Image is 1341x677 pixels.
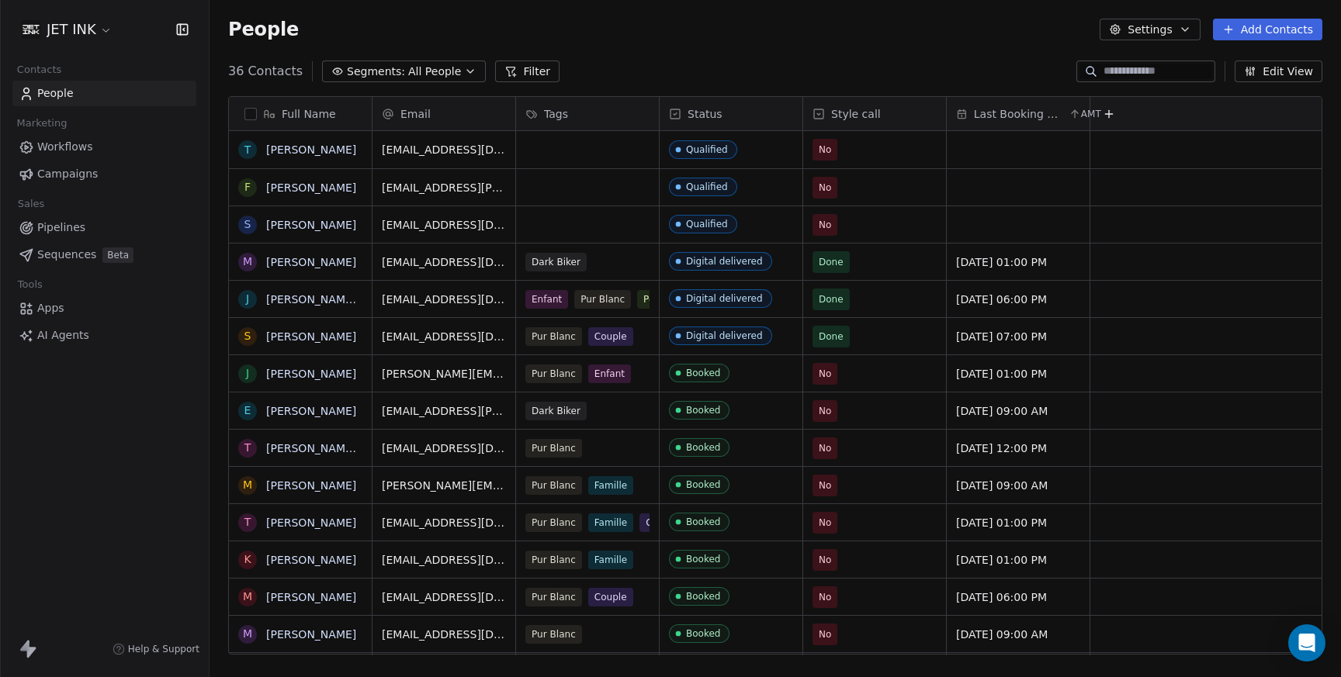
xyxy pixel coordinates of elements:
[686,181,728,192] div: Qualified
[113,643,199,655] a: Help & Support
[1100,19,1200,40] button: Settings
[819,366,831,382] span: No
[382,217,506,233] span: [EMAIL_ADDRESS][DOMAIN_NAME]
[382,254,506,270] span: [EMAIL_ADDRESS][DOMAIN_NAME]
[382,552,506,568] span: [EMAIL_ADDRESS][DOMAIN_NAME]
[819,329,844,344] span: Done
[244,328,251,344] div: S
[266,256,356,268] a: [PERSON_NAME]
[10,112,74,135] span: Marketing
[372,97,515,130] div: Email
[382,142,506,157] span: [EMAIL_ADDRESS][DOMAIN_NAME]
[525,513,582,532] span: Pur Blanc
[400,106,431,122] span: Email
[525,253,587,271] span: Dark Biker
[12,242,196,268] a: SequencesBeta
[686,219,728,230] div: Qualified
[574,290,631,309] span: Pur Blanc
[243,626,252,642] div: M
[244,440,251,456] div: T
[347,64,405,80] span: Segments:
[244,514,251,530] div: T
[686,479,720,490] div: Booked
[266,368,356,380] a: [PERSON_NAME]
[525,364,582,383] span: Pur Blanc
[525,327,582,346] span: Pur Blanc
[819,254,844,270] span: Done
[956,589,1080,605] span: [DATE] 06:00 PM
[266,628,356,641] a: [PERSON_NAME]
[229,97,372,130] div: Full Name
[660,97,802,130] div: Status
[266,591,356,603] a: [PERSON_NAME]
[382,292,506,307] span: [EMAIL_ADDRESS][DOMAIN_NAME]
[639,513,684,532] span: Couple
[956,292,1080,307] span: [DATE] 06:00 PM
[266,516,356,529] a: [PERSON_NAME]
[686,405,720,416] div: Booked
[229,131,372,655] div: grid
[819,403,831,419] span: No
[11,192,51,216] span: Sales
[588,551,633,569] span: Famille
[819,478,831,493] span: No
[686,368,720,378] div: Booked
[37,166,98,182] span: Campaigns
[37,300,64,316] span: Apps
[956,403,1080,419] span: [DATE] 09:00 AM
[1213,19,1322,40] button: Add Contacts
[525,439,582,458] span: Pur Blanc
[11,273,49,296] span: Tools
[956,366,1080,382] span: [DATE] 01:00 PM
[819,440,831,456] span: No
[372,131,1323,655] div: grid
[686,144,728,155] div: Qualified
[956,515,1080,530] span: [DATE] 01:00 PM
[686,554,720,565] div: Booked
[244,216,251,233] div: S
[47,19,96,40] span: JET INK
[688,106,722,122] span: Status
[686,256,763,267] div: Digital delivered
[956,627,1080,642] span: [DATE] 09:00 AM
[956,478,1080,493] span: [DATE] 09:00 AM
[686,591,720,602] div: Booked
[382,515,506,530] span: [EMAIL_ADDRESS][DOMAIN_NAME]
[819,627,831,642] span: No
[819,589,831,605] span: No
[819,552,831,568] span: No
[228,62,303,81] span: 36 Contacts
[686,330,763,341] div: Digital delivered
[128,643,199,655] span: Help & Support
[686,516,720,527] div: Booked
[382,589,506,605] span: [EMAIL_ADDRESS][DOMAIN_NAME]
[37,219,85,236] span: Pipelines
[266,330,356,343] a: [PERSON_NAME]
[282,106,336,122] span: Full Name
[382,403,506,419] span: [EMAIL_ADDRESS][PERSON_NAME][DOMAIN_NAME]
[266,405,356,417] a: [PERSON_NAME]
[495,60,560,82] button: Filter
[266,554,356,566] a: [PERSON_NAME]
[228,18,299,41] span: People
[525,625,582,644] span: Pur Blanc
[382,329,506,344] span: [EMAIL_ADDRESS][DOMAIN_NAME]
[956,440,1080,456] span: [DATE] 12:00 PM
[266,219,356,231] a: [PERSON_NAME]
[382,366,506,382] span: [PERSON_NAME][EMAIL_ADDRESS][DOMAIN_NAME]
[819,180,831,195] span: No
[525,476,582,495] span: Pur Blanc
[266,293,450,306] a: [PERSON_NAME] [PERSON_NAME]
[408,64,461,80] span: All People
[686,628,720,639] div: Booked
[244,142,251,158] div: T
[516,97,659,130] div: Tags
[243,254,252,270] div: M
[686,442,720,453] div: Booked
[525,402,587,420] span: Dark Biker
[266,181,356,194] a: [PERSON_NAME]
[12,323,196,348] a: AI Agents
[246,291,249,307] div: J
[244,402,251,419] div: E
[244,551,251,568] div: K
